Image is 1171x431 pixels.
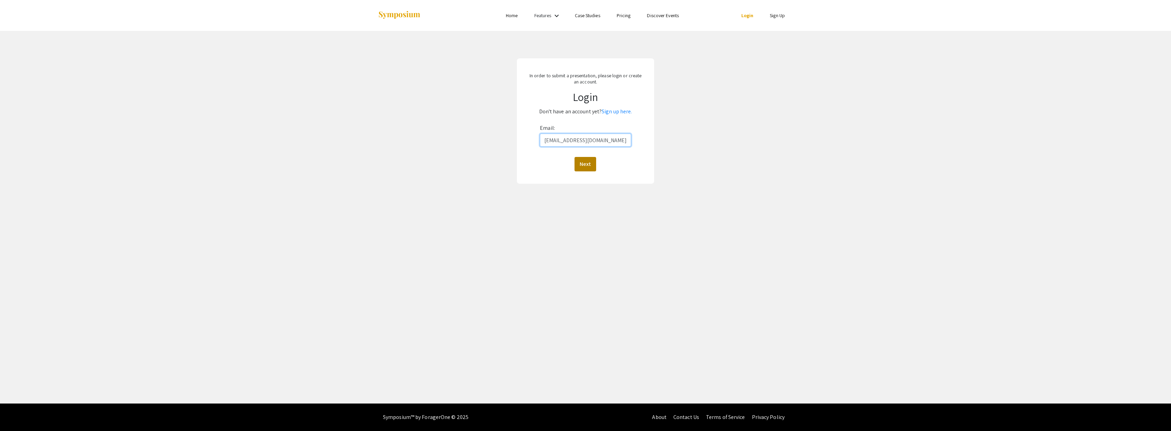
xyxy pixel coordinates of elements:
p: In order to submit a presentation, please login or create an account. [529,72,642,85]
a: Case Studies [575,12,600,19]
mat-icon: Expand Features list [553,12,561,20]
a: Features [534,12,552,19]
a: About [652,413,666,421]
a: Pricing [617,12,631,19]
img: Symposium by ForagerOne [378,11,421,20]
p: Don't have an account yet? [529,106,642,117]
button: Next [575,157,596,171]
a: Sign up here. [602,108,632,115]
iframe: Chat [5,400,29,426]
a: Home [506,12,518,19]
div: Symposium™ by ForagerOne © 2025 [383,404,468,431]
a: Terms of Service [706,413,745,421]
a: Contact Us [673,413,699,421]
a: Login [741,12,754,19]
h1: Login [529,90,642,103]
a: Discover Events [647,12,679,19]
label: Email: [540,123,555,134]
a: Privacy Policy [752,413,785,421]
a: Sign Up [770,12,785,19]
